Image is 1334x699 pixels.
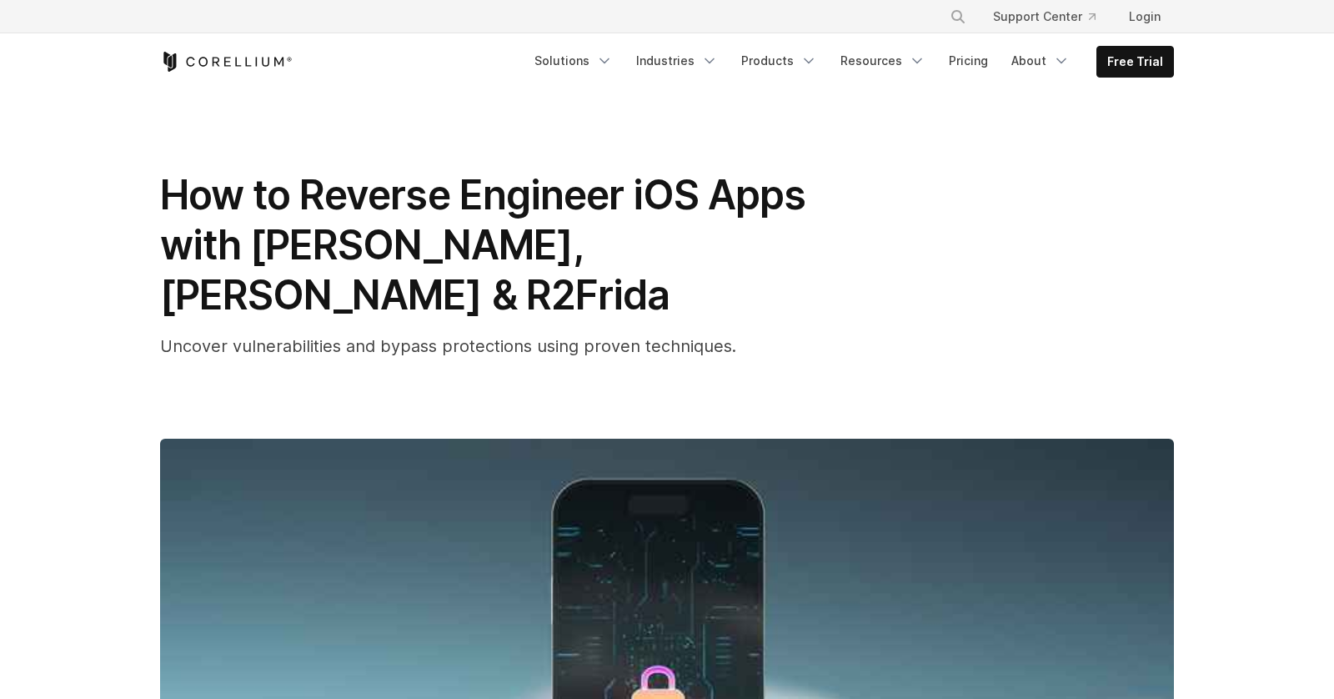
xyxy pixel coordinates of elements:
a: Support Center [980,2,1109,32]
span: Uncover vulnerabilities and bypass protections using proven techniques. [160,336,736,356]
a: Products [731,46,827,76]
div: Navigation Menu [524,46,1174,78]
a: Solutions [524,46,623,76]
a: Industries [626,46,728,76]
div: Navigation Menu [930,2,1174,32]
button: Search [943,2,973,32]
span: How to Reverse Engineer iOS Apps with [PERSON_NAME], [PERSON_NAME] & R2Frida [160,170,805,319]
a: Pricing [939,46,998,76]
a: About [1001,46,1080,76]
a: Resources [830,46,935,76]
a: Corellium Home [160,52,293,72]
a: Login [1116,2,1174,32]
a: Free Trial [1097,47,1173,77]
